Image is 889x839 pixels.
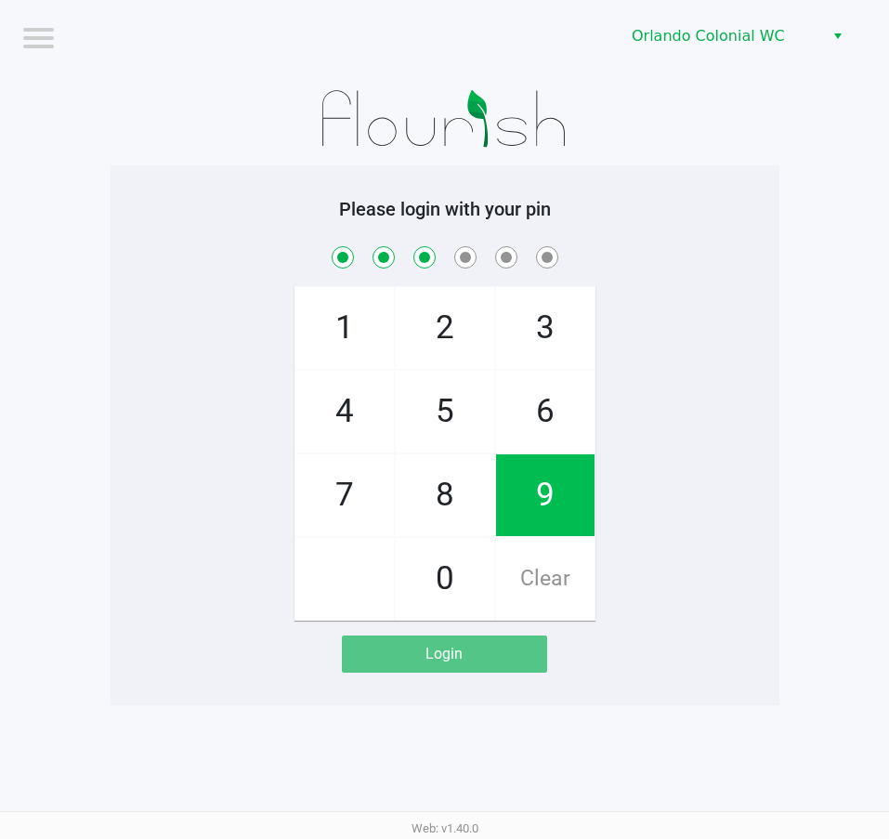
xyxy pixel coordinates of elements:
h5: Please login with your pin [124,198,765,220]
span: 7 [295,454,394,536]
span: 1 [295,287,394,369]
span: 8 [396,454,494,536]
span: Orlando Colonial WC [632,25,813,47]
button: Select [824,20,851,53]
span: 6 [496,371,595,452]
span: 5 [396,371,494,452]
span: 2 [396,287,494,369]
span: Web: v1.40.0 [412,821,478,835]
span: 4 [295,371,394,452]
span: 9 [496,454,595,536]
span: 0 [396,538,494,620]
span: 3 [496,287,595,369]
span: Clear [496,538,595,620]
